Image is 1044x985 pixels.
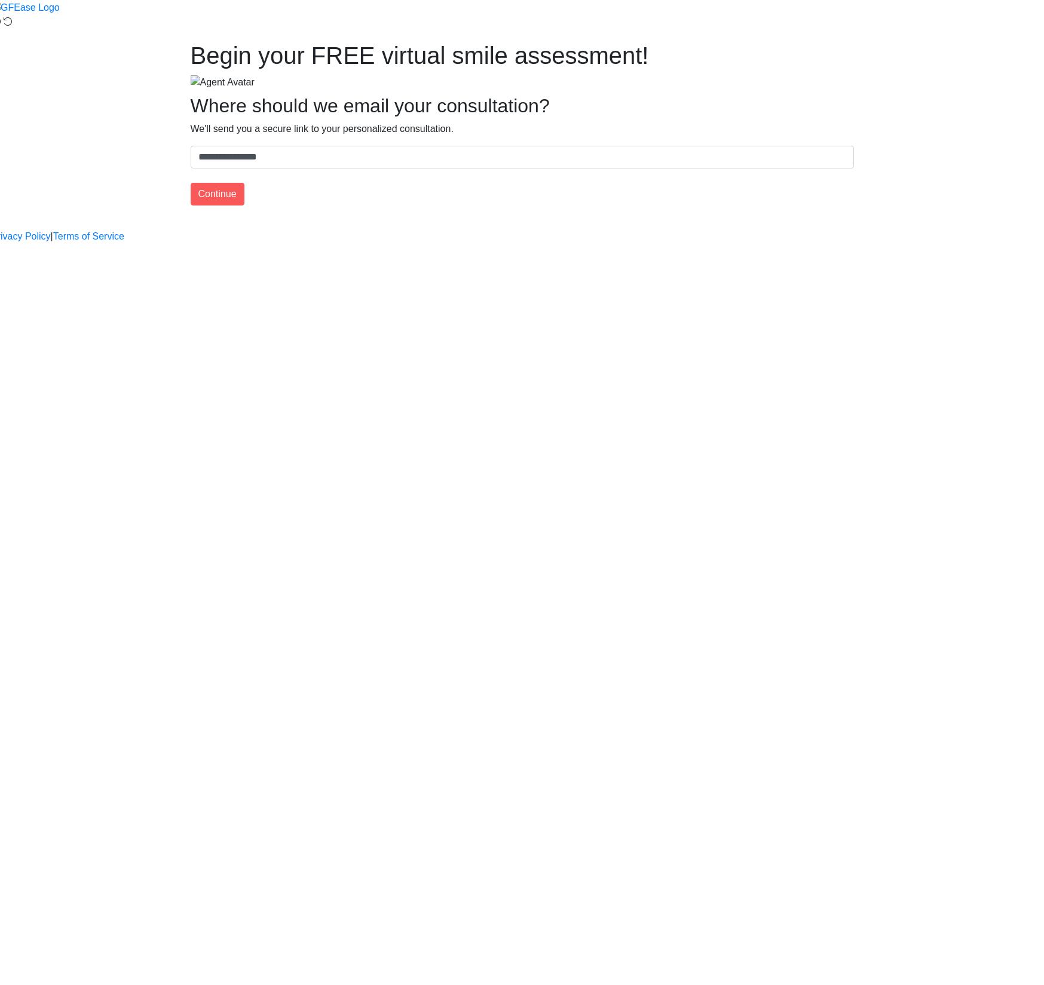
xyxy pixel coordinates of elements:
[53,229,124,244] a: Terms of Service
[191,122,854,136] p: We'll send you a secure link to your personalized consultation.
[191,75,255,90] img: Agent Avatar
[191,41,854,70] h1: Begin your FREE virtual smile assessment!
[191,94,854,117] h2: Where should we email your consultation?
[191,183,244,205] button: Continue
[51,229,53,244] a: |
